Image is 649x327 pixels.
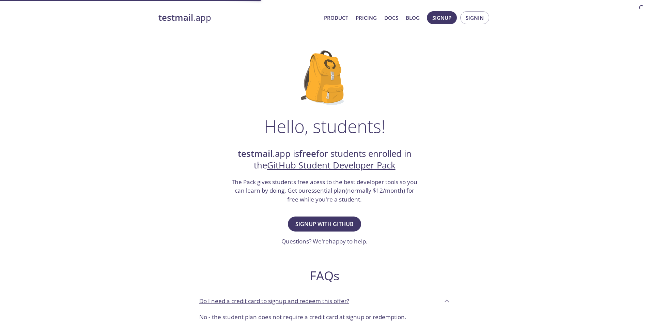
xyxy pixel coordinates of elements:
span: Signin [466,13,484,22]
div: Do I need a credit card to signup and redeem this offer? [194,292,455,310]
strong: free [299,148,316,160]
p: Do I need a credit card to signup and redeem this offer? [199,297,349,306]
p: No - the student plan does not require a credit card at signup or redemption. [199,313,450,322]
button: Signin [460,11,489,24]
a: GitHub Student Developer Pack [267,159,396,171]
a: Blog [406,13,420,22]
a: Pricing [356,13,377,22]
img: github-student-backpack.png [301,50,348,105]
a: Docs [384,13,398,22]
h3: Questions? We're . [281,237,368,246]
h1: Hello, students! [264,116,385,136]
div: Do I need a credit card to signup and redeem this offer? [194,310,455,327]
h3: The Pack gives students free acess to the best developer tools so you can learn by doing. Get our... [231,178,418,204]
a: happy to help [329,237,366,245]
button: Signup with GitHub [288,217,361,232]
h2: FAQs [194,268,455,283]
a: testmail.app [158,12,319,24]
button: Signup [427,11,457,24]
strong: testmail [238,148,273,160]
a: Product [324,13,348,22]
h2: .app is for students enrolled in the [231,148,418,172]
span: Signup [432,13,451,22]
a: essential plan [308,187,345,194]
strong: testmail [158,12,193,24]
span: Signup with GitHub [295,219,354,229]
